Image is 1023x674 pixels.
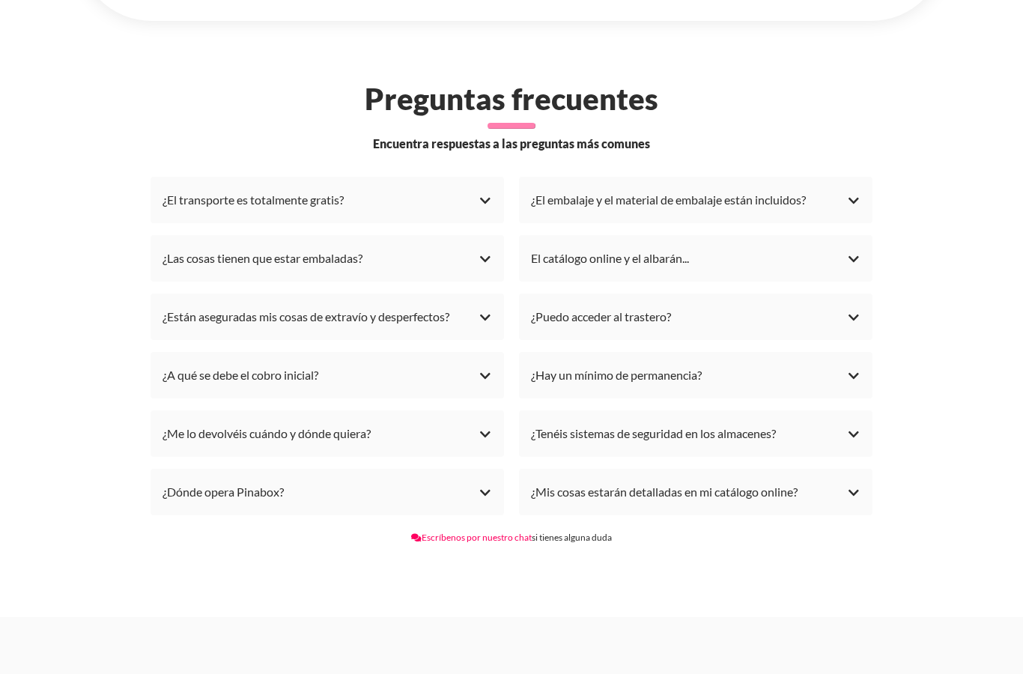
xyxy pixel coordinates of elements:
div: ¿Hay un mínimo de permanencia? [531,364,860,386]
span: Encuentra respuestas a las preguntas más comunes [373,135,650,153]
div: ¿Están aseguradas mis cosas de extravío y desperfectos? [163,306,492,328]
div: El catálogo online y el albarán... [531,247,860,270]
div: ¿Me lo devolvéis cuándo y dónde quiera? [163,422,492,445]
div: ¿El embalaje y el material de embalaje están incluidos? [531,189,860,211]
a: Escríbenos por nuestro chat [411,532,532,543]
div: ¿A qué se debe el cobro inicial? [163,364,492,386]
small: si tienes alguna duda [411,532,612,543]
div: ¿El transporte es totalmente gratis? [163,189,492,211]
div: ¿Dónde opera Pinabox? [163,481,492,503]
iframe: Chat Widget [753,464,1023,674]
div: ¿Puedo acceder al trastero? [531,306,860,328]
div: ¿Tenéis sistemas de seguridad en los almacenes? [531,422,860,445]
h2: Preguntas frecuentes [68,81,955,117]
div: ¿Las cosas tienen que estar embaladas? [163,247,492,270]
div: ¿Mis cosas estarán detalladas en mi catálogo online? [531,481,860,503]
